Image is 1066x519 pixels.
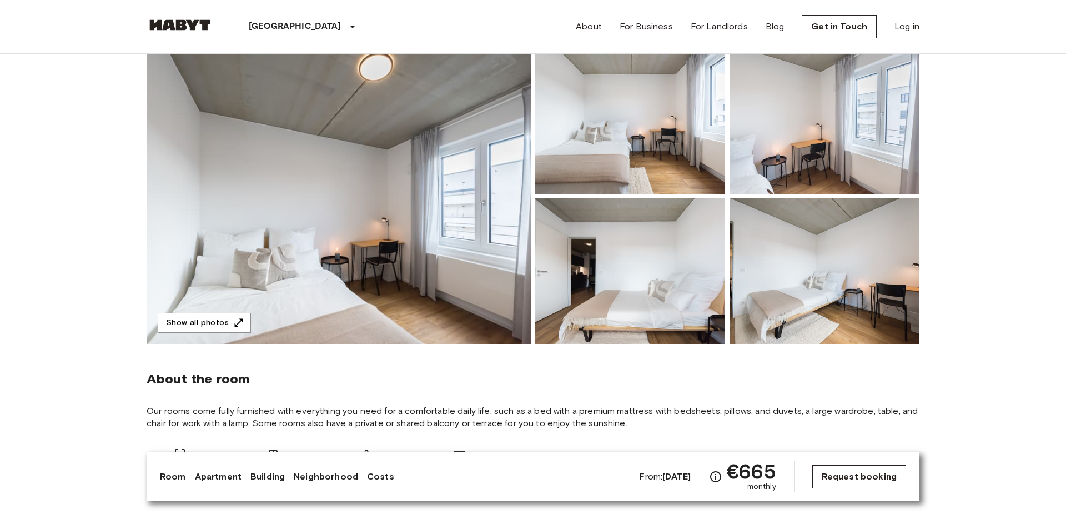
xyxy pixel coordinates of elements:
[147,405,919,430] span: Our rooms come fully furnished with everything you need for a comfortable daily life, such as a b...
[766,20,785,33] a: Blog
[535,48,725,194] img: Picture of unit DE-04-037-026-03Q
[639,471,691,483] span: From:
[727,461,776,481] span: €665
[147,19,213,31] img: Habyt
[662,471,691,482] b: [DATE]
[730,198,919,344] img: Picture of unit DE-04-037-026-03Q
[709,470,722,483] svg: Check cost overview for full price breakdown. Please note that discounts apply to new joiners onl...
[894,20,919,33] a: Log in
[158,313,251,333] button: Show all photos
[802,15,877,38] a: Get in Touch
[250,470,285,483] a: Building
[294,470,358,483] a: Neighborhood
[249,20,341,33] p: [GEOGRAPHIC_DATA]
[691,20,748,33] a: For Landlords
[160,470,186,483] a: Room
[367,470,394,483] a: Costs
[620,20,673,33] a: For Business
[730,48,919,194] img: Picture of unit DE-04-037-026-03Q
[535,198,725,344] img: Picture of unit DE-04-037-026-03Q
[147,48,531,344] img: Marketing picture of unit DE-04-037-026-03Q
[747,481,776,492] span: monthly
[195,470,242,483] a: Apartment
[576,20,602,33] a: About
[147,371,919,387] span: About the room
[812,465,906,488] a: Request booking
